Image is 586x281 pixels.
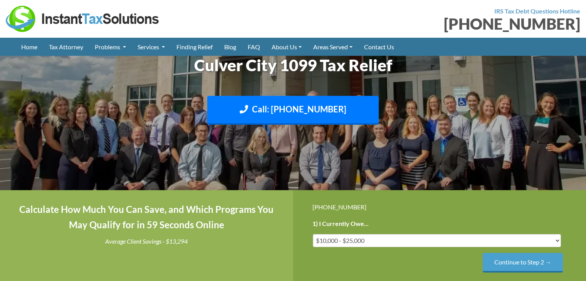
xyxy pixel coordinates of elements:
a: Tax Attorney [43,38,89,56]
label: 1) I Currently Owe... [312,220,369,228]
a: Home [15,38,43,56]
a: Areas Served [307,38,358,56]
a: Instant Tax Solutions Logo [6,14,160,22]
a: Contact Us [358,38,400,56]
h4: Calculate How Much You Can Save, and Which Programs You May Qualify for in 59 Seconds Online [19,202,274,233]
a: About Us [266,38,307,56]
a: Call: [PHONE_NUMBER] [207,96,379,125]
a: Services [132,38,171,56]
i: Average Client Savings - $13,294 [105,238,188,245]
a: Blog [218,38,242,56]
a: Finding Relief [171,38,218,56]
div: [PHONE_NUMBER] [299,16,581,32]
a: FAQ [242,38,266,56]
div: [PHONE_NUMBER] [312,202,567,212]
a: Problems [89,38,132,56]
h1: Culver City 1099 Tax Relief [79,54,507,77]
strong: IRS Tax Debt Questions Hotline [494,7,580,15]
img: Instant Tax Solutions Logo [6,6,160,32]
input: Continue to Step 2 → [483,253,563,273]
